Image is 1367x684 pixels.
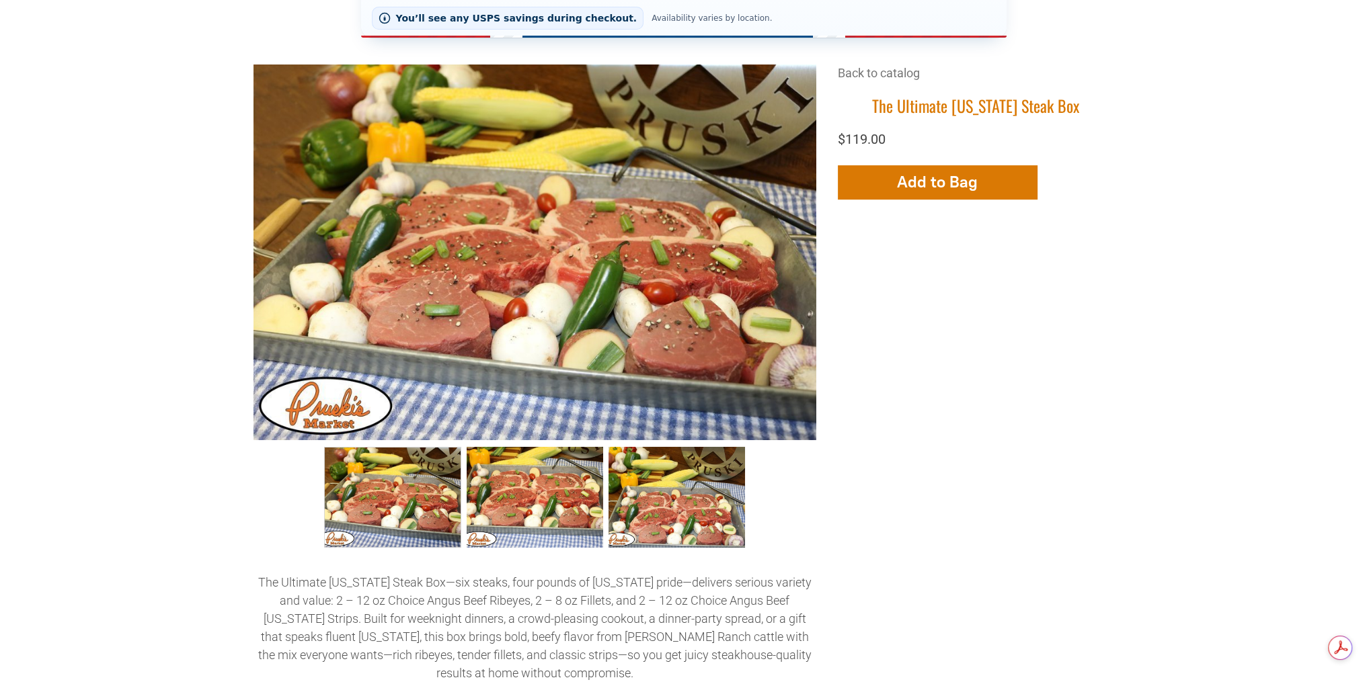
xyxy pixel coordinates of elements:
span: Availability varies by location. [649,13,775,23]
a: The Ultimate Texas Steak Box 0 [324,447,461,548]
span: You’ll see any USPS savings during checkout. [396,13,637,24]
img: The Ultimate Texas Steak Box [253,65,816,439]
a: Back to catalog [838,66,920,80]
h1: The Ultimate [US_STATE] Steak Box [838,95,1114,116]
p: The Ultimate [US_STATE] Steak Box—six steaks, four pounds of [US_STATE] pride—delivers serious va... [253,573,816,682]
a: The Ultimate Steak Box 002 1 [467,447,603,548]
button: Add to Bag [838,165,1037,199]
div: Breadcrumbs [838,65,1114,95]
a: The Ultimate Steak Box 003 2 [609,447,745,548]
span: $119.00 [838,131,886,147]
span: Add to Bag [897,172,978,191]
